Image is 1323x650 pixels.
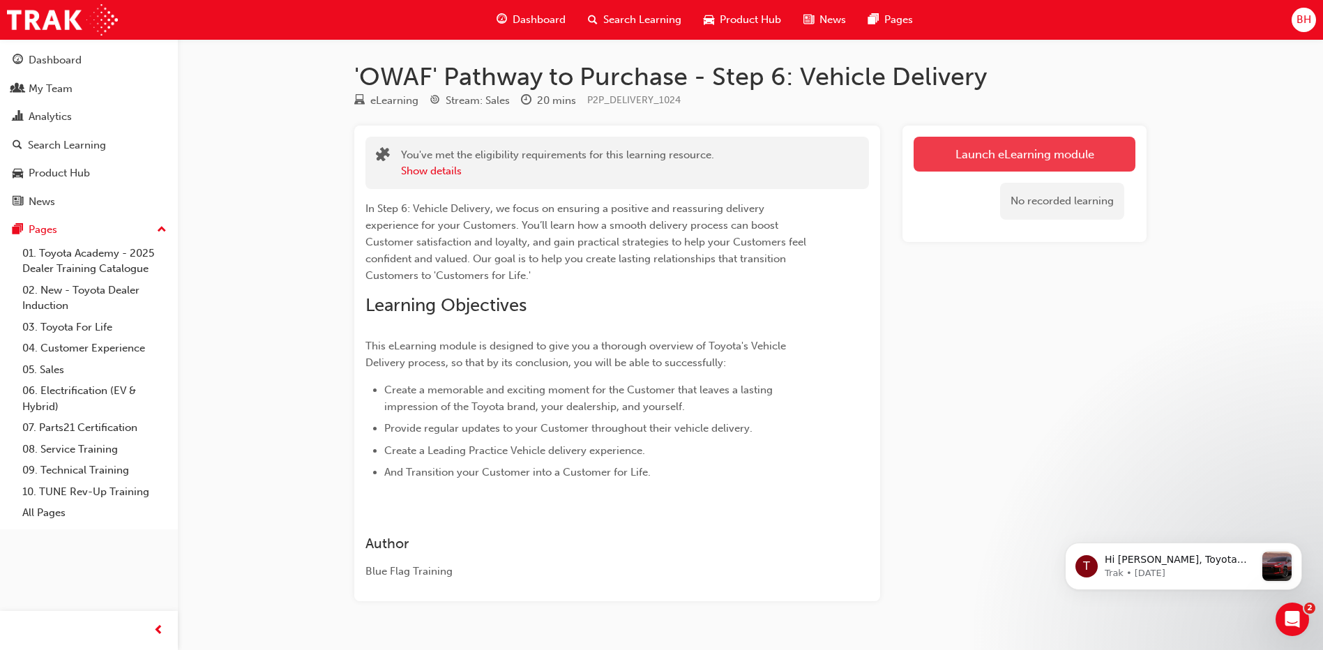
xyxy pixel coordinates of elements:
span: This eLearning module is designed to give you a thorough overview of Toyota's Vehicle Delivery pr... [365,340,789,369]
button: BH [1292,8,1316,32]
span: Product Hub [720,12,781,28]
span: news-icon [803,11,814,29]
a: 07. Parts21 Certification [17,417,172,439]
span: up-icon [157,221,167,239]
button: Show details [401,163,462,179]
div: Type [354,92,418,109]
a: Search Learning [6,133,172,158]
span: News [819,12,846,28]
div: No recorded learning [1000,183,1124,220]
a: 02. New - Toyota Dealer Induction [17,280,172,317]
a: 09. Technical Training [17,460,172,481]
a: 01. Toyota Academy - 2025 Dealer Training Catalogue [17,243,172,280]
span: Create a Leading Practice Vehicle delivery experience. [384,444,645,457]
span: learningResourceType_ELEARNING-icon [354,95,365,107]
div: Dashboard [29,52,82,68]
span: Learning resource code [587,94,681,106]
div: Search Learning [28,137,106,153]
span: guage-icon [497,11,507,29]
span: puzzle-icon [376,149,390,165]
button: Pages [6,217,172,243]
div: Stream: Sales [446,93,510,109]
img: Trak [7,4,118,36]
span: people-icon [13,83,23,96]
a: 08. Service Training [17,439,172,460]
a: 06. Electrification (EV & Hybrid) [17,380,172,417]
span: Provide regular updates to your Customer throughout their vehicle delivery. [384,422,753,434]
a: Analytics [6,104,172,130]
span: Pages [884,12,913,28]
a: All Pages [17,502,172,524]
a: News [6,189,172,215]
span: Search Learning [603,12,681,28]
span: And Transition your Customer into a Customer for Life. [384,466,651,478]
span: car-icon [704,11,714,29]
span: Create a memorable and exciting moment for the Customer that leaves a lasting impression of the T... [384,384,776,413]
a: car-iconProduct Hub [693,6,792,34]
a: search-iconSearch Learning [577,6,693,34]
span: In Step 6: Vehicle Delivery, we focus on ensuring a positive and reassuring delivery experience f... [365,202,809,282]
div: News [29,194,55,210]
a: Dashboard [6,47,172,73]
span: search-icon [13,139,22,152]
span: prev-icon [153,622,164,640]
span: news-icon [13,196,23,209]
span: guage-icon [13,54,23,67]
a: pages-iconPages [857,6,924,34]
span: Learning Objectives [365,294,527,316]
a: 05. Sales [17,359,172,381]
span: car-icon [13,167,23,180]
a: 03. Toyota For Life [17,317,172,338]
a: My Team [6,76,172,102]
span: pages-icon [868,11,879,29]
span: clock-icon [521,95,531,107]
div: 20 mins [537,93,576,109]
iframe: Intercom live chat [1276,603,1309,636]
span: Dashboard [513,12,566,28]
div: You've met the eligibility requirements for this learning resource. [401,147,714,179]
div: My Team [29,81,73,97]
h1: 'OWAF' Pathway to Purchase - Step 6: Vehicle Delivery [354,61,1147,92]
button: DashboardMy TeamAnalyticsSearch LearningProduct HubNews [6,45,172,217]
a: news-iconNews [792,6,857,34]
span: search-icon [588,11,598,29]
a: Product Hub [6,160,172,186]
span: target-icon [430,95,440,107]
h3: Author [365,536,819,552]
a: 10. TUNE Rev-Up Training [17,481,172,503]
span: chart-icon [13,111,23,123]
div: Blue Flag Training [365,564,819,580]
span: pages-icon [13,224,23,236]
a: 04. Customer Experience [17,338,172,359]
iframe: Intercom notifications message [1044,515,1323,612]
div: eLearning [370,93,418,109]
div: Stream [430,92,510,109]
span: BH [1296,12,1311,28]
div: Analytics [29,109,72,125]
span: 2 [1304,603,1315,614]
div: Product Hub [29,165,90,181]
a: Launch eLearning module [914,137,1135,172]
div: Duration [521,92,576,109]
a: guage-iconDashboard [485,6,577,34]
div: Pages [29,222,57,238]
